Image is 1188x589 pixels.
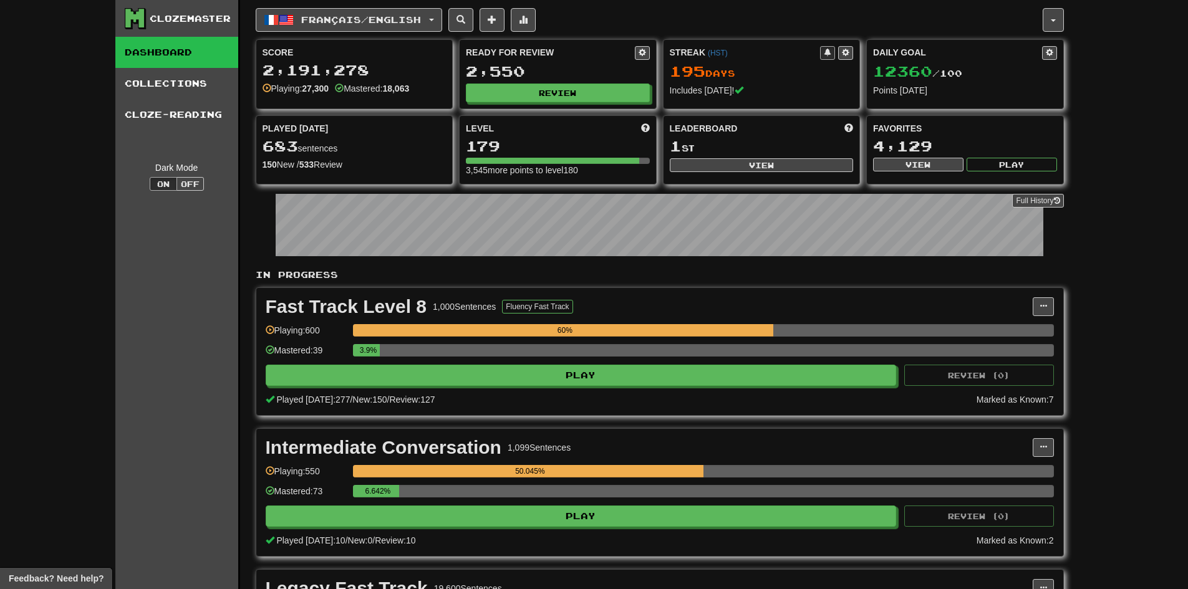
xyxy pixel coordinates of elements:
button: On [150,177,177,191]
div: 1,000 Sentences [433,300,496,313]
div: 1,099 Sentences [508,441,571,454]
div: Fast Track Level 8 [266,297,427,316]
div: Daily Goal [873,46,1042,60]
button: Review (0) [904,365,1054,386]
button: Add sentence to collection [480,8,505,32]
button: Play [266,365,897,386]
a: (HST) [708,49,728,57]
div: 6.642% [357,485,399,497]
strong: 533 [299,160,314,170]
div: 4,129 [873,138,1057,154]
div: Score [263,46,447,59]
span: / [372,535,375,545]
span: Review: 10 [375,535,415,545]
span: New: 0 [348,535,373,545]
span: 683 [263,137,298,155]
button: Play [967,158,1057,171]
div: Dark Mode [125,161,229,174]
span: Level [466,122,494,135]
span: Played [DATE] [263,122,329,135]
strong: 27,300 [302,84,329,93]
button: Français/English [256,8,442,32]
button: Review (0) [904,505,1054,527]
div: New / Review [263,158,447,171]
div: Marked as Known: 7 [977,393,1054,406]
div: Playing: 550 [266,465,347,486]
a: Dashboard [115,37,238,68]
span: Leaderboard [670,122,738,135]
div: 3.9% [357,344,380,357]
div: st [670,138,854,155]
span: Played [DATE]: 10 [276,535,345,545]
div: Intermediate Conversation [266,438,501,457]
button: Play [266,505,897,527]
div: Points [DATE] [873,84,1057,97]
strong: 150 [263,160,277,170]
div: sentences [263,138,447,155]
button: More stats [511,8,536,32]
a: Cloze-Reading [115,99,238,130]
span: 12360 [873,62,932,80]
span: Review: 127 [389,395,435,405]
span: 1 [670,137,682,155]
span: 195 [670,62,705,80]
button: View [873,158,963,171]
a: Full History [1012,194,1063,208]
button: Review [466,84,650,102]
div: Favorites [873,122,1057,135]
div: 3,545 more points to level 180 [466,164,650,176]
div: Streak [670,46,821,59]
p: In Progress [256,269,1064,281]
div: Mastered: 73 [266,485,347,505]
span: New: 150 [352,395,387,405]
div: Includes [DATE]! [670,84,854,97]
span: Français / English [301,14,421,25]
span: / 100 [873,68,962,79]
button: Off [176,177,204,191]
div: 60% [357,324,773,337]
a: Collections [115,68,238,99]
div: 2,550 [466,64,650,79]
span: / [345,535,348,545]
span: Score more points to level up [641,122,650,135]
span: / [387,395,390,405]
div: Clozemaster [150,12,231,25]
div: Playing: 600 [266,324,347,345]
div: 50.045% [357,465,703,477]
span: Open feedback widget [9,572,104,585]
span: / [350,395,352,405]
span: This week in points, UTC [844,122,853,135]
div: Day s [670,64,854,80]
div: 2,191,278 [263,62,447,78]
button: Fluency Fast Track [502,300,572,314]
div: Mastered: 39 [266,344,347,365]
button: View [670,158,854,172]
strong: 18,063 [382,84,409,93]
div: Playing: [263,82,329,95]
div: Marked as Known: 2 [977,534,1054,547]
div: Ready for Review [466,46,635,59]
div: Mastered: [335,82,409,95]
span: Played [DATE]: 277 [276,395,350,405]
button: Search sentences [448,8,473,32]
div: 179 [466,138,650,154]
